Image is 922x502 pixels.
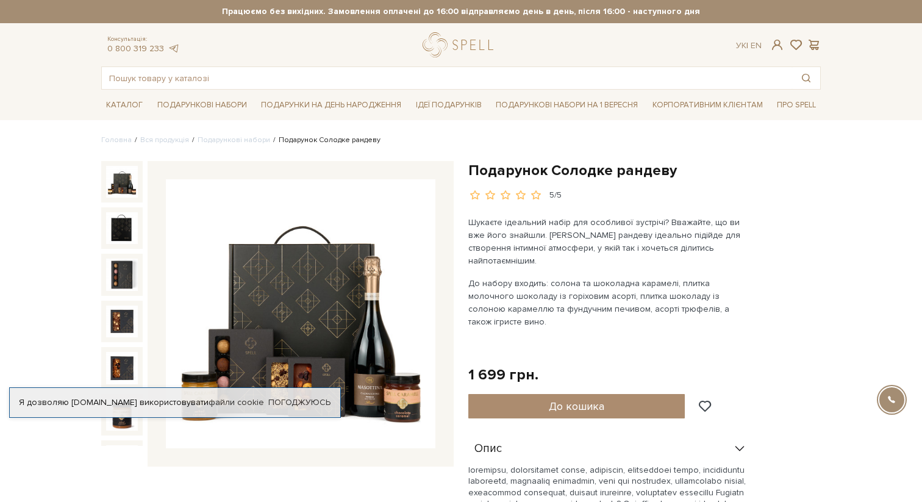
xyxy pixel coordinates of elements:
[772,96,821,115] a: Про Spell
[549,190,562,201] div: 5/5
[101,135,132,145] a: Головна
[152,96,252,115] a: Подарункові набори
[468,394,685,418] button: До кошика
[106,306,138,337] img: Подарунок Солодке рандеву
[106,445,138,477] img: Подарунок Солодке рандеву
[166,179,435,449] img: Подарунок Солодке рандеву
[491,95,643,115] a: Подарункові набори на 1 Вересня
[423,32,499,57] a: logo
[106,352,138,384] img: Подарунок Солодке рандеву
[468,216,754,267] p: Шукаєте ідеальний набір для особливої зустрічі? Вважайте, що ви вже його знайшли. [PERSON_NAME] р...
[792,67,820,89] button: Пошук товару у каталозі
[736,40,762,51] div: Ук
[411,96,487,115] a: Ідеї подарунків
[107,35,179,43] span: Консультація:
[468,365,538,384] div: 1 699 грн.
[270,135,381,146] li: Подарунок Солодке рандеву
[648,95,768,115] a: Корпоративним клієнтам
[198,135,270,145] a: Подарункові набори
[167,43,179,54] a: telegram
[101,6,821,17] strong: Працюємо без вихідних. Замовлення оплачені до 16:00 відправляємо день в день, після 16:00 - насту...
[474,443,502,454] span: Опис
[106,259,138,290] img: Подарунок Солодке рандеву
[10,397,340,408] div: Я дозволяю [DOMAIN_NAME] використовувати
[140,135,189,145] a: Вся продукція
[106,212,138,244] img: Подарунок Солодке рандеву
[268,397,331,408] a: Погоджуюсь
[107,43,164,54] a: 0 800 319 233
[549,400,604,413] span: До кошика
[102,67,792,89] input: Пошук товару у каталозі
[101,96,148,115] a: Каталог
[468,277,754,328] p: До набору входить: солона та шоколадна карамелі, плитка молочного шоколаду із горіховим асорті, п...
[751,40,762,51] a: En
[746,40,748,51] span: |
[209,397,264,407] a: файли cookie
[106,166,138,198] img: Подарунок Солодке рандеву
[256,96,406,115] a: Подарунки на День народження
[468,161,821,180] h1: Подарунок Солодке рандеву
